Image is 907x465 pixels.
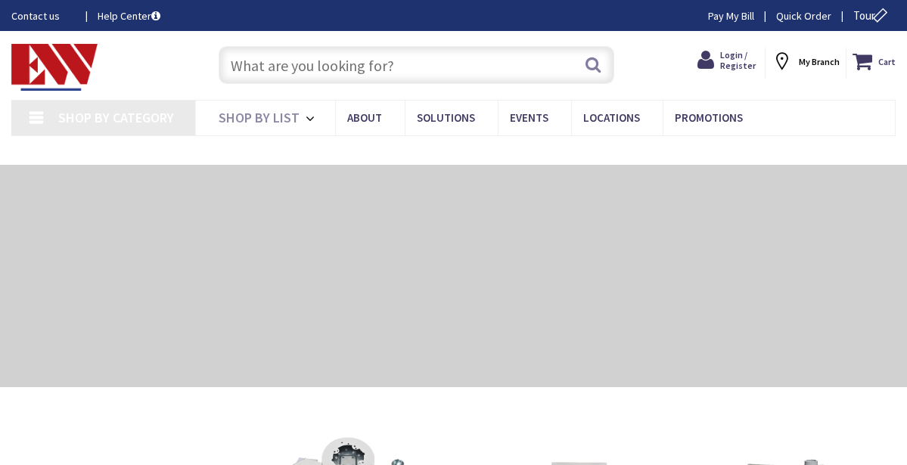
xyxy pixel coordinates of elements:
[675,110,743,125] span: Promotions
[708,8,754,23] a: Pay My Bill
[11,44,98,91] img: Electrical Wholesalers, Inc.
[720,49,756,71] span: Login / Register
[347,110,382,125] span: About
[58,109,174,126] span: Shop By Category
[878,48,896,75] strong: Cart
[219,46,615,84] input: What are you looking for?
[583,110,640,125] span: Locations
[98,8,160,23] a: Help Center
[772,48,840,75] div: My Branch
[776,8,831,23] a: Quick Order
[853,48,896,75] a: Cart
[219,109,300,126] span: Shop By List
[853,8,892,23] span: Tour
[799,56,840,67] strong: My Branch
[697,48,759,73] a: Login / Register
[417,110,475,125] span: Solutions
[11,8,73,23] a: Contact us
[510,110,548,125] span: Events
